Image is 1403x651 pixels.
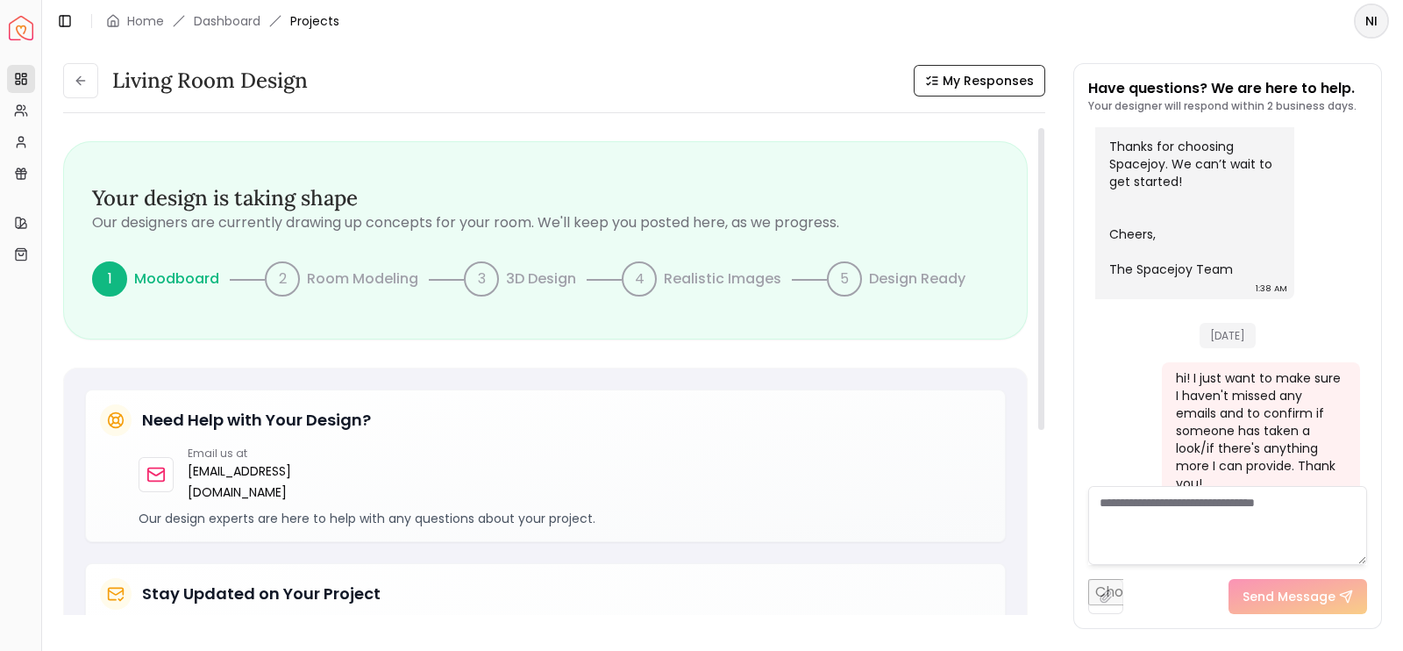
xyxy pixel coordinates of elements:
p: Your designer will respond within 2 business days. [1088,99,1357,113]
div: 5 [827,261,862,297]
div: 1 [92,261,127,297]
p: 3D Design [506,268,576,290]
div: 4 [622,261,657,297]
img: Spacejoy Logo [9,16,33,40]
button: My Responses [914,65,1045,97]
p: Have questions? We are here to help. [1088,78,1357,99]
nav: breadcrumb [106,12,339,30]
a: Dashboard [194,12,260,30]
p: Design Ready [869,268,965,290]
div: 2 [265,261,300,297]
h5: Stay Updated on Your Project [142,582,381,606]
p: Our designers are currently drawing up concepts for your room. We'll keep you posted here, as we ... [92,212,999,233]
h3: Your design is taking shape [92,184,999,212]
h3: Living Room design [112,67,308,95]
span: NI [1356,5,1387,37]
span: [DATE] [1200,323,1256,348]
h5: Need Help with Your Design? [142,408,371,433]
p: Realistic Images [664,268,781,290]
a: Spacejoy [9,16,33,40]
div: 1:38 AM [1256,280,1287,297]
p: Email us at [188,447,331,461]
p: Room Modeling [307,268,418,290]
div: hi! I just want to make sure I haven't missed any emails and to confirm if someone has taken a lo... [1176,369,1343,492]
div: 3 [464,261,499,297]
button: NI [1354,4,1389,39]
a: Home [127,12,164,30]
span: My Responses [943,72,1034,89]
span: Projects [290,12,339,30]
p: Our design experts are here to help with any questions about your project. [139,510,991,527]
a: [EMAIL_ADDRESS][DOMAIN_NAME] [188,461,331,503]
p: Moodboard [134,268,219,290]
